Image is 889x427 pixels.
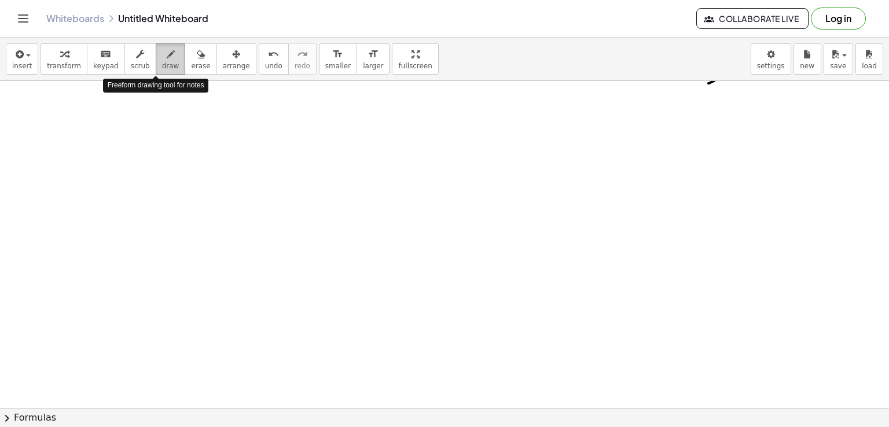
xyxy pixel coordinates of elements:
[162,62,179,70] span: draw
[325,62,351,70] span: smaller
[100,47,111,61] i: keyboard
[131,62,150,70] span: scrub
[332,47,343,61] i: format_size
[706,13,799,24] span: Collaborate Live
[14,9,32,28] button: Toggle navigation
[185,43,216,75] button: erase
[41,43,87,75] button: transform
[319,43,357,75] button: format_sizesmaller
[12,62,32,70] span: insert
[751,43,791,75] button: settings
[268,47,279,61] i: undo
[855,43,883,75] button: load
[288,43,317,75] button: redoredo
[357,43,390,75] button: format_sizelarger
[862,62,877,70] span: load
[398,62,432,70] span: fullscreen
[295,62,310,70] span: redo
[824,43,853,75] button: save
[297,47,308,61] i: redo
[191,62,210,70] span: erase
[124,43,156,75] button: scrub
[368,47,379,61] i: format_size
[223,62,250,70] span: arrange
[103,79,209,92] div: Freeform drawing tool for notes
[46,13,104,24] a: Whiteboards
[800,62,814,70] span: new
[6,43,38,75] button: insert
[392,43,438,75] button: fullscreen
[696,8,809,29] button: Collaborate Live
[811,8,866,30] button: Log in
[265,62,282,70] span: undo
[216,43,256,75] button: arrange
[757,62,785,70] span: settings
[47,62,81,70] span: transform
[830,62,846,70] span: save
[93,62,119,70] span: keypad
[794,43,821,75] button: new
[363,62,383,70] span: larger
[156,43,186,75] button: draw
[259,43,289,75] button: undoundo
[87,43,125,75] button: keyboardkeypad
